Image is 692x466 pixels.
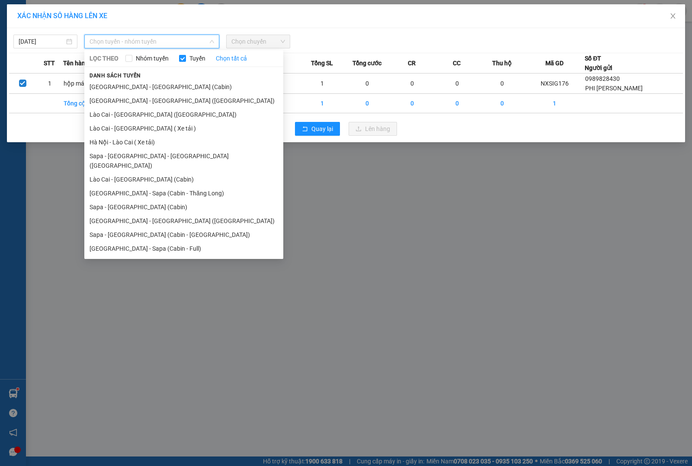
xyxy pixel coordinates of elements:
[5,50,70,64] h2: NXSIG176
[84,80,283,94] li: [GEOGRAPHIC_DATA] - [GEOGRAPHIC_DATA] (Cabin)
[231,35,285,48] span: Chọn chuyến
[492,58,512,68] span: Thu hộ
[84,242,283,255] li: [GEOGRAPHIC_DATA] - Sapa (Cabin - Full)
[90,54,119,63] span: LỌC THEO
[435,73,480,94] td: 0
[661,4,685,29] button: Close
[300,73,345,94] td: 1
[63,94,108,113] td: Tổng cộng
[480,94,525,113] td: 0
[84,135,283,149] li: Hà Nội - Lào Cai ( Xe tải)
[52,20,106,35] b: Sao Việt
[45,50,209,132] h2: VP Nhận: VP Số 789 Giải Phóng
[585,75,620,82] span: 0989828430
[84,214,283,228] li: [GEOGRAPHIC_DATA] - [GEOGRAPHIC_DATA] ([GEOGRAPHIC_DATA])
[44,58,55,68] span: STT
[84,172,283,186] li: Lào Cai - [GEOGRAPHIC_DATA] (Cabin)
[390,73,435,94] td: 0
[390,94,435,113] td: 0
[352,58,381,68] span: Tổng cước
[84,121,283,135] li: Lào Cai - [GEOGRAPHIC_DATA] ( Xe tải )
[84,72,146,80] span: Danh sách tuyến
[63,58,89,68] span: Tên hàng
[84,200,283,214] li: Sapa - [GEOGRAPHIC_DATA] (Cabin)
[19,37,64,46] input: 15/09/2025
[132,54,172,63] span: Nhóm tuyến
[36,73,63,94] td: 1
[17,12,107,20] span: XÁC NHẬN SỐ HÀNG LÊN XE
[408,58,416,68] span: CR
[302,126,308,133] span: rollback
[84,228,283,242] li: Sapa - [GEOGRAPHIC_DATA] (Cabin - [GEOGRAPHIC_DATA])
[5,7,48,50] img: logo.jpg
[453,58,461,68] span: CC
[84,186,283,200] li: [GEOGRAPHIC_DATA] - Sapa (Cabin - Thăng Long)
[84,94,283,108] li: [GEOGRAPHIC_DATA] - [GEOGRAPHIC_DATA] ([GEOGRAPHIC_DATA])
[84,149,283,172] li: Sapa - [GEOGRAPHIC_DATA] - [GEOGRAPHIC_DATA] ([GEOGRAPHIC_DATA])
[84,108,283,121] li: Lào Cai - [GEOGRAPHIC_DATA] ([GEOGRAPHIC_DATA])
[585,54,612,73] div: Số ĐT Người gửi
[311,58,333,68] span: Tổng SL
[90,35,214,48] span: Chọn tuyến - nhóm tuyến
[525,94,585,113] td: 1
[345,73,390,94] td: 0
[480,73,525,94] td: 0
[300,94,345,113] td: 1
[311,124,333,134] span: Quay lại
[186,54,209,63] span: Tuyến
[349,122,397,136] button: uploadLên hàng
[209,39,215,44] span: down
[216,54,247,63] a: Chọn tất cả
[585,85,643,92] span: PHI [PERSON_NAME]
[345,94,390,113] td: 0
[435,94,480,113] td: 0
[545,58,564,68] span: Mã GD
[525,73,585,94] td: NXSIG176
[295,122,340,136] button: rollbackQuay lại
[63,73,108,94] td: hộp máy in
[115,7,209,21] b: [DOMAIN_NAME]
[670,13,676,19] span: close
